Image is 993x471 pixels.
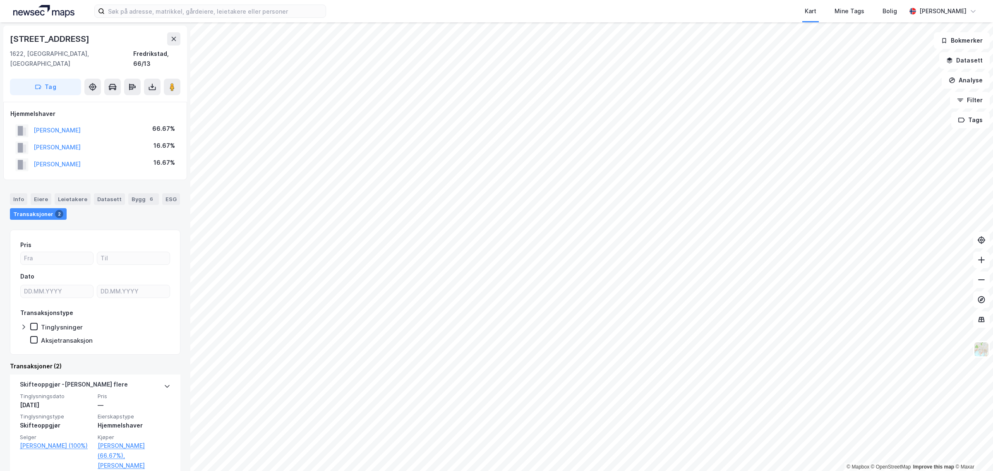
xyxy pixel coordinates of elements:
div: Kontrollprogram for chat [952,431,993,471]
a: [PERSON_NAME] (66.67%), [98,441,170,461]
a: [PERSON_NAME] (100%) [20,441,93,451]
span: Tinglysningsdato [20,393,93,400]
button: Tags [951,112,990,128]
div: Skifteoppgjør [20,421,93,430]
iframe: Chat Widget [952,431,993,471]
div: Bygg [128,193,159,205]
input: Søk på adresse, matrikkel, gårdeiere, leietakere eller personer [105,5,326,17]
div: 16.67% [154,141,175,151]
div: Datasett [94,193,125,205]
div: Tinglysninger [41,323,83,331]
div: 16.67% [154,158,175,168]
div: Eiere [31,193,51,205]
div: 66.67% [152,124,175,134]
input: DD.MM.YYYY [97,285,170,298]
div: Hjemmelshaver [10,109,180,119]
div: Mine Tags [835,6,864,16]
div: Kart [805,6,816,16]
button: Filter [950,92,990,108]
div: — [98,400,170,410]
div: [DATE] [20,400,93,410]
span: Pris [98,393,170,400]
div: Transaksjonstype [20,308,73,318]
div: Hjemmelshaver [98,421,170,430]
img: logo.a4113a55bc3d86da70a041830d287a7e.svg [13,5,74,17]
div: 1622, [GEOGRAPHIC_DATA], [GEOGRAPHIC_DATA] [10,49,133,69]
span: Tinglysningstype [20,413,93,420]
span: Selger [20,434,93,441]
div: Info [10,193,27,205]
input: Til [97,252,170,264]
div: Bolig [883,6,897,16]
div: Dato [20,272,34,281]
div: Leietakere [55,193,91,205]
div: Aksjetransaksjon [41,336,93,344]
span: Eierskapstype [98,413,170,420]
div: [PERSON_NAME] [919,6,967,16]
a: Mapbox [847,464,869,470]
div: 2 [55,210,63,218]
button: Analyse [942,72,990,89]
span: Kjøper [98,434,170,441]
div: ESG [162,193,180,205]
a: Improve this map [913,464,954,470]
div: Fredrikstad, 66/13 [133,49,180,69]
div: Transaksjoner [10,208,67,220]
button: Datasett [939,52,990,69]
div: [STREET_ADDRESS] [10,32,91,46]
div: Transaksjoner (2) [10,361,180,371]
input: Fra [21,252,93,264]
div: 6 [147,195,156,203]
input: DD.MM.YYYY [21,285,93,298]
a: OpenStreetMap [871,464,911,470]
button: Bokmerker [934,32,990,49]
button: Tag [10,79,81,95]
div: Skifteoppgjør - [PERSON_NAME] flere [20,380,128,393]
div: Pris [20,240,31,250]
img: Z [974,341,989,357]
